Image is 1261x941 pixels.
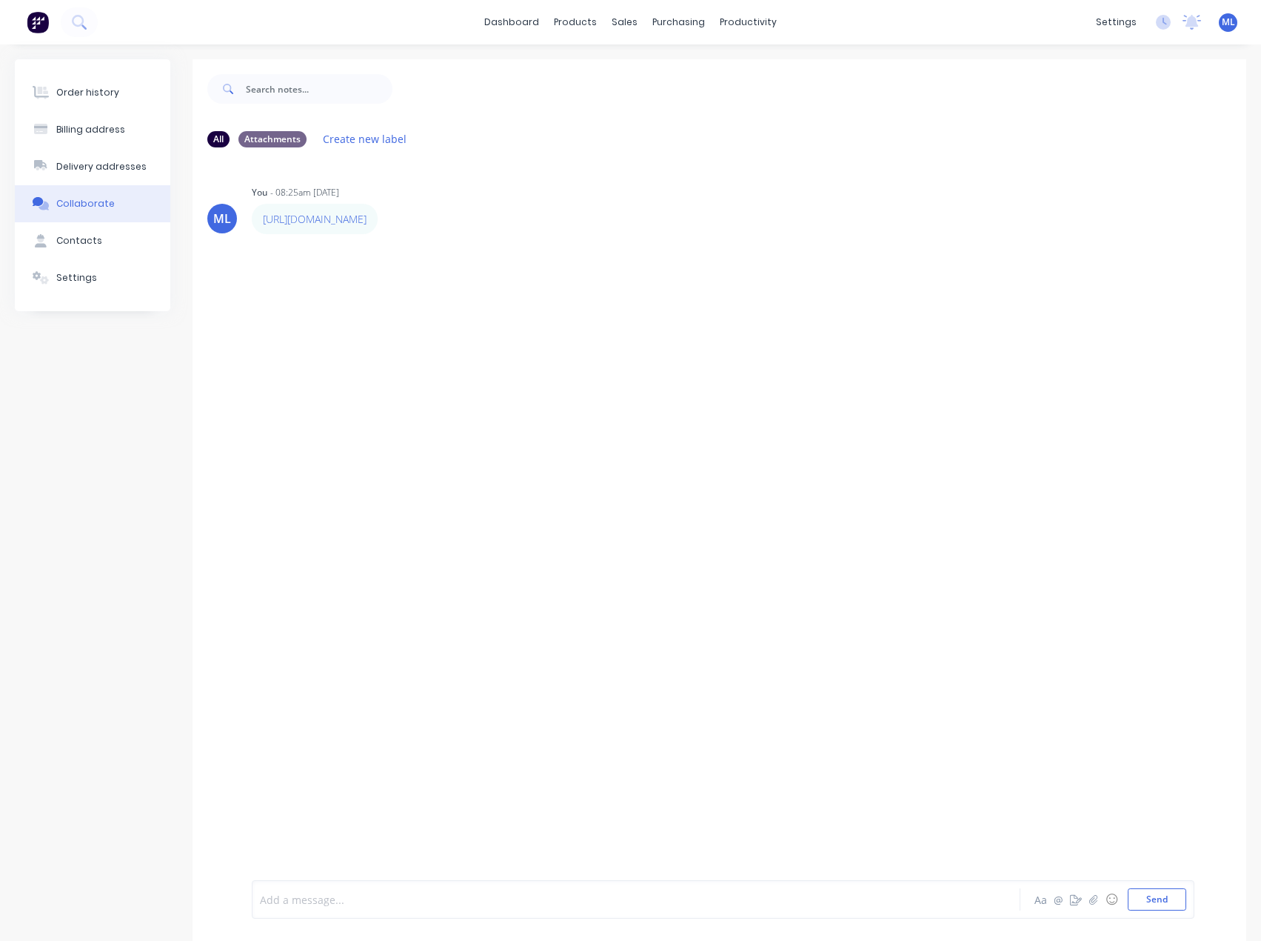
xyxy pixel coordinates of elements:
button: Collaborate [15,185,170,222]
div: purchasing [645,11,712,33]
button: Aa [1031,891,1049,908]
a: [URL][DOMAIN_NAME] [263,212,367,226]
button: Send [1128,888,1186,911]
button: Create new label [315,129,415,149]
a: dashboard [477,11,546,33]
div: Collaborate [56,197,115,210]
div: productivity [712,11,784,33]
div: Delivery addresses [56,160,147,173]
button: Settings [15,259,170,296]
div: sales [604,11,645,33]
button: Delivery addresses [15,148,170,185]
div: Order history [56,86,119,99]
div: Billing address [56,123,125,136]
span: ML [1222,16,1235,29]
button: ☺ [1103,891,1120,908]
div: products [546,11,604,33]
input: Search notes... [246,74,392,104]
div: settings [1088,11,1144,33]
img: Factory [27,11,49,33]
div: Contacts [56,234,102,247]
button: Order history [15,74,170,111]
div: You [252,186,267,199]
button: Billing address [15,111,170,148]
div: Attachments [238,131,307,147]
button: @ [1049,891,1067,908]
div: All [207,131,230,147]
div: ML [213,210,231,227]
div: - 08:25am [DATE] [270,186,339,199]
button: Contacts [15,222,170,259]
div: Settings [56,271,97,285]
